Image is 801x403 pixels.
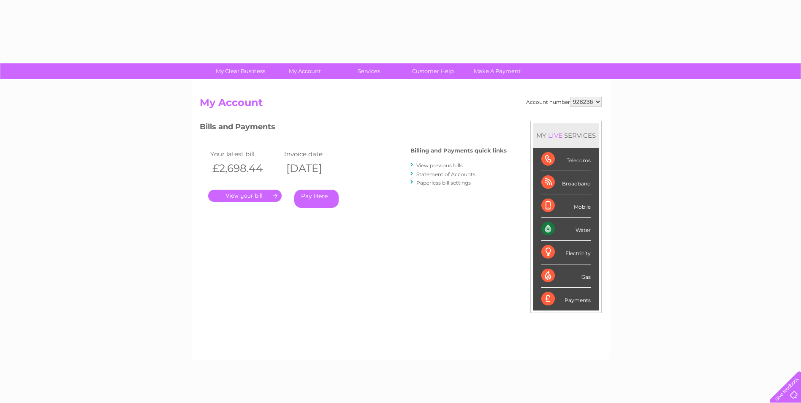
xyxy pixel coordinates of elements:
[410,147,507,154] h4: Billing and Payments quick links
[462,63,532,79] a: Make A Payment
[200,121,507,136] h3: Bills and Payments
[541,218,591,241] div: Water
[416,171,475,177] a: Statement of Accounts
[526,97,602,107] div: Account number
[541,288,591,310] div: Payments
[533,123,599,147] div: MY SERVICES
[208,160,282,177] th: £2,698.44
[208,148,282,160] td: Your latest bill
[541,148,591,171] div: Telecoms
[334,63,404,79] a: Services
[546,131,564,139] div: LIVE
[206,63,275,79] a: My Clear Business
[416,162,463,169] a: View previous bills
[282,160,356,177] th: [DATE]
[541,194,591,218] div: Mobile
[294,190,339,208] a: Pay Here
[541,264,591,288] div: Gas
[200,97,602,113] h2: My Account
[541,241,591,264] div: Electricity
[541,171,591,194] div: Broadband
[398,63,468,79] a: Customer Help
[270,63,339,79] a: My Account
[282,148,356,160] td: Invoice date
[416,180,471,186] a: Paperless bill settings
[208,190,282,202] a: .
